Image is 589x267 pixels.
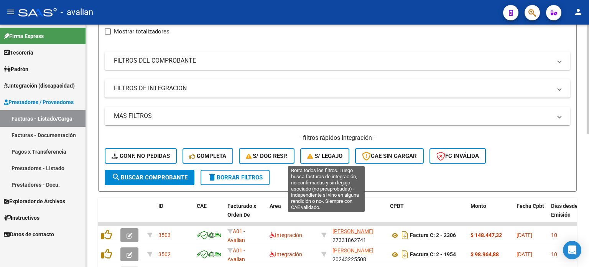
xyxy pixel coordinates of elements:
[471,251,499,257] strong: $ 98.964,88
[429,148,486,164] button: FC Inválida
[513,198,548,232] datatable-header-cell: Fecha Cpbt
[4,48,33,57] span: Tesorería
[114,27,169,36] span: Mostrar totalizadores
[227,203,256,218] span: Facturado x Orden De
[267,198,318,232] datatable-header-cell: Area
[548,198,582,232] datatable-header-cell: Días desde Emisión
[387,198,467,232] datatable-header-cell: CPBT
[471,232,502,238] strong: $ 148.447,32
[355,148,424,164] button: CAE SIN CARGAR
[4,32,44,40] span: Firma Express
[517,203,544,209] span: Fecha Cpbt
[6,7,15,17] mat-icon: menu
[114,84,552,93] mat-panel-title: FILTROS DE INTEGRACION
[410,232,456,239] strong: Factura C: 2 - 2306
[4,81,75,90] span: Integración (discapacidad)
[158,251,171,257] span: 3502
[270,251,302,257] span: Integración
[105,148,177,164] button: Conf. no pedidas
[158,203,163,209] span: ID
[112,174,188,181] span: Buscar Comprobante
[158,232,171,238] span: 3503
[551,203,578,218] span: Días desde Emisión
[332,247,373,254] span: [PERSON_NAME]
[4,197,65,206] span: Explorador de Archivos
[194,198,224,232] datatable-header-cell: CAE
[390,203,404,209] span: CPBT
[400,248,410,260] i: Descargar documento
[300,148,349,164] button: S/ legajo
[4,65,28,73] span: Padrón
[329,198,387,232] datatable-header-cell: Razón Social
[410,252,456,258] strong: Factura C: 2 - 1954
[4,230,54,239] span: Datos de contacto
[114,56,552,65] mat-panel-title: FILTROS DEL COMPROBANTE
[105,51,570,70] mat-expansion-panel-header: FILTROS DEL COMPROBANTE
[246,153,288,159] span: S/ Doc Resp.
[362,153,417,159] span: CAE SIN CARGAR
[332,227,384,243] div: 27331862741
[114,112,552,120] mat-panel-title: MAS FILTROS
[4,214,39,222] span: Instructivos
[105,170,194,185] button: Buscar Comprobante
[332,246,384,262] div: 20243225508
[551,251,557,257] span: 10
[239,148,295,164] button: S/ Doc Resp.
[105,79,570,98] mat-expansion-panel-header: FILTROS DE INTEGRACION
[189,153,226,159] span: Completa
[307,153,342,159] span: S/ legajo
[400,229,410,241] i: Descargar documento
[436,153,479,159] span: FC Inválida
[155,198,194,232] datatable-header-cell: ID
[227,247,245,262] span: A01 - Avalian
[207,174,263,181] span: Borrar Filtros
[332,228,373,234] span: [PERSON_NAME]
[467,198,513,232] datatable-header-cell: Monto
[270,203,281,209] span: Area
[61,4,93,21] span: - avalian
[105,107,570,125] mat-expansion-panel-header: MAS FILTROS
[207,172,217,182] mat-icon: delete
[517,232,532,238] span: [DATE]
[183,148,233,164] button: Completa
[551,232,557,238] span: 10
[201,170,270,185] button: Borrar Filtros
[563,241,581,259] div: Open Intercom Messenger
[112,172,121,182] mat-icon: search
[270,232,302,238] span: Integración
[332,203,364,209] span: Razón Social
[574,7,583,17] mat-icon: person
[4,98,74,106] span: Prestadores / Proveedores
[471,203,486,209] span: Monto
[227,228,245,243] span: A01 - Avalian
[105,134,570,142] h4: - filtros rápidos Integración -
[517,251,532,257] span: [DATE]
[112,153,170,159] span: Conf. no pedidas
[197,203,207,209] span: CAE
[224,198,267,232] datatable-header-cell: Facturado x Orden De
